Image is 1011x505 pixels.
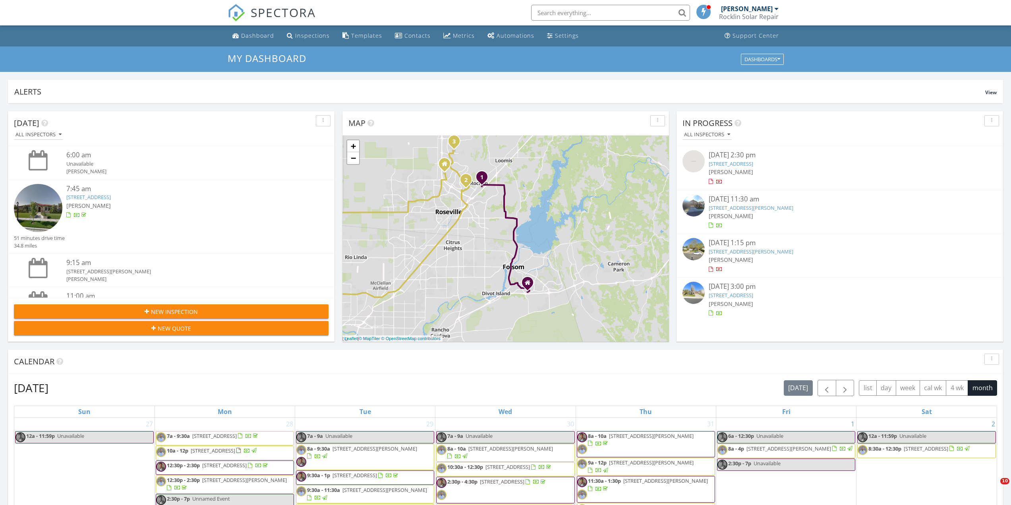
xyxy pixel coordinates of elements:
[480,175,483,180] i: 1
[588,432,607,439] span: 8a - 10a
[709,238,971,248] div: [DATE] 1:15 pm
[577,477,587,487] img: steve.jpg
[15,432,25,442] img: steve.jpg
[709,292,753,299] a: [STREET_ADDRESS]
[351,32,382,39] div: Templates
[781,406,792,417] a: Friday
[325,432,352,439] span: Unavailable
[14,356,54,367] span: Calendar
[728,445,744,452] span: 8a - 4p
[968,380,997,396] button: month
[709,212,753,220] span: [PERSON_NAME]
[682,150,997,186] a: [DATE] 2:30 pm [STREET_ADDRESS] [PERSON_NAME]
[682,282,997,317] a: [DATE] 3:00 pm [STREET_ADDRESS] [PERSON_NAME]
[868,445,901,452] span: 8:30a - 12:30p
[425,418,435,430] a: Go to July 29, 2025
[985,89,997,96] span: View
[682,150,705,172] img: streetview
[1000,478,1009,484] span: 10
[57,432,84,439] span: Unavailable
[436,462,574,476] a: 10:30a - 12:30p [STREET_ADDRESS]
[342,486,427,493] span: [STREET_ADDRESS][PERSON_NAME]
[497,32,534,39] div: Automations
[836,380,854,396] button: Next month
[784,380,813,396] button: [DATE]
[156,475,294,493] a: 12:30p - 2:30p [STREET_ADDRESS][PERSON_NAME]
[14,234,65,242] div: 51 minutes drive time
[544,29,582,43] a: Settings
[733,32,779,39] div: Support Center
[728,432,754,439] span: 6a - 12:30p
[876,380,896,396] button: day
[307,445,417,460] a: 8a - 9:30a [STREET_ADDRESS][PERSON_NAME]
[682,194,997,230] a: [DATE] 11:30 am [STREET_ADDRESS][PERSON_NAME] [PERSON_NAME]
[754,460,781,467] span: Unavailable
[447,432,463,439] span: 7a - 9a
[721,29,782,43] a: Support Center
[609,432,694,439] span: [STREET_ADDRESS][PERSON_NAME]
[14,321,329,335] button: New Quote
[66,291,302,301] div: 11:00 am
[946,380,968,396] button: 4 wk
[744,56,780,62] div: Dashboards
[66,268,302,275] div: [STREET_ADDRESS][PERSON_NAME]
[66,258,302,268] div: 9:15 am
[528,282,532,287] div: 187 Barnhill drive, Folsom CA 95630
[577,432,587,442] img: steve.jpg
[332,472,377,479] span: [STREET_ADDRESS]
[392,29,434,43] a: Contacts
[746,445,831,452] span: [STREET_ADDRESS][PERSON_NAME]
[682,130,732,140] button: All Inspectors
[482,177,487,182] div: 5230 Levison Way, Rocklin, CA 95677
[719,13,779,21] div: Rocklin Solar Repair
[296,444,434,470] a: 8a - 9:30a [STREET_ADDRESS][PERSON_NAME]
[14,304,329,319] button: New Inspection
[144,418,155,430] a: Go to July 27, 2025
[307,472,400,479] a: 9:30a - 1p [STREET_ADDRESS]
[228,52,306,65] span: My Dashboard
[14,184,329,250] a: 7:45 am [STREET_ADDRESS] [PERSON_NAME] 51 minutes drive time 34.8 miles
[920,380,947,396] button: cal wk
[531,5,690,21] input: Search everything...
[682,238,997,273] a: [DATE] 1:15 pm [STREET_ADDRESS][PERSON_NAME] [PERSON_NAME]
[66,184,302,194] div: 7:45 am
[66,160,302,168] div: Unavailable
[497,406,514,417] a: Wednesday
[454,141,459,146] div: 2209 Wild Plains Circle , Rocklin, CA 95765
[167,476,200,484] span: 12:30p - 2:30p
[251,4,316,21] span: SPECTORA
[307,486,427,501] a: 9:30a - 11:30a [STREET_ADDRESS][PERSON_NAME]
[447,478,477,485] span: 2:30p - 4:30p
[682,194,705,217] img: streetview
[682,238,705,260] img: streetview
[588,459,607,466] span: 9a - 12p
[307,432,323,439] span: 7a - 9a
[347,152,359,164] a: Zoom out
[447,445,553,460] a: 8a - 10a [STREET_ADDRESS][PERSON_NAME]
[191,447,235,454] span: [STREET_ADDRESS]
[588,459,694,474] a: 9a - 12p [STREET_ADDRESS][PERSON_NAME]
[859,380,877,396] button: list
[296,470,434,485] a: 9:30a - 1p [STREET_ADDRESS]
[342,335,443,342] div: |
[849,418,856,430] a: Go to August 1, 2025
[623,477,708,484] span: [STREET_ADDRESS][PERSON_NAME]
[709,168,753,176] span: [PERSON_NAME]
[717,432,727,442] img: steve.jpg
[229,29,277,43] a: Dashboard
[440,29,478,43] a: Metrics
[14,130,63,140] button: All Inspectors
[359,336,380,341] a: © MapTiler
[151,308,198,316] span: New Inspection
[167,462,269,469] a: 12:30p - 2:30p [STREET_ADDRESS]
[709,150,971,160] div: [DATE] 2:30 pm
[609,459,694,466] span: [STREET_ADDRESS][PERSON_NAME]
[468,445,553,452] span: [STREET_ADDRESS][PERSON_NAME]
[437,478,447,488] img: steve.jpg
[156,447,166,457] img: erin_clark_work_picture.jpg
[156,495,166,505] img: steve.jpg
[14,184,62,232] img: streetview
[904,445,948,452] span: [STREET_ADDRESS]
[66,168,302,175] div: [PERSON_NAME]
[588,477,708,492] a: 11:30a - 1:30p [STREET_ADDRESS][PERSON_NAME]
